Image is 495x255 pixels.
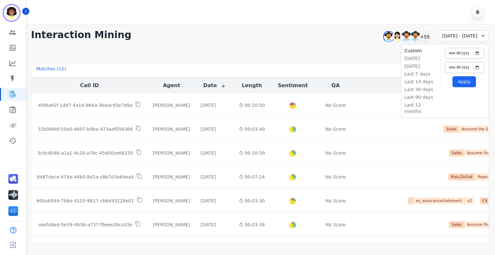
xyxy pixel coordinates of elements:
[404,55,437,62] li: [DATE]
[153,174,190,180] div: [PERSON_NAME]
[153,221,190,228] div: [PERSON_NAME]
[37,174,134,180] p: 8467dece-419a-44b0-8d1a-c8b7d3a64ea4
[38,126,133,132] p: 32b094bf-55e0-4607-b9ba-473aef058366
[31,29,131,41] h1: Interaction Mining
[153,126,190,132] div: [PERSON_NAME]
[404,86,437,93] li: Last 30 days
[404,47,437,54] li: Custom
[325,102,346,108] div: No Score
[448,173,475,180] span: Risk,DisSat
[203,82,226,89] button: Date
[413,197,465,204] span: es_assurancestatement
[404,102,437,115] li: Last 12 months
[80,82,99,89] button: Call ID
[38,102,132,108] p: 4fd6a62f-1dd7-4a1d-9b6a-3bdac95e7d9a
[36,198,134,204] p: 600a6044-7b8e-4103-9817-cb8493228e01
[325,174,346,180] div: No Score
[449,149,464,157] span: Sales
[452,76,476,87] button: Apply
[465,197,475,204] span: x 2
[200,221,216,228] div: [DATE]
[153,198,190,204] div: [PERSON_NAME]
[449,221,464,228] span: Sales
[153,150,190,156] div: [PERSON_NAME]
[419,31,430,42] div: +55
[200,174,216,180] div: [DATE]
[239,102,265,108] div: 00:20:50
[239,150,265,156] div: 00:10:39
[404,63,437,69] li: [DATE]
[4,5,19,21] img: Bordered avatar
[404,71,437,77] li: Last 7 days
[239,198,265,204] div: 00:03:30
[325,150,346,156] div: No Score
[242,82,262,89] button: Length
[404,78,437,85] li: Last 14 days
[200,102,216,108] div: [DATE]
[439,30,489,41] div: [DATE] - [DATE]
[200,126,216,132] div: [DATE]
[239,221,265,228] div: 00:03:38
[200,150,216,156] div: [DATE]
[163,82,180,89] button: Agent
[278,82,308,89] button: Sentiment
[37,150,133,156] p: 3c6cd046-a1a1-4c20-a7bc-45d00ce66150
[443,126,459,133] span: Sales
[239,174,265,180] div: 00:07:24
[239,126,265,132] div: 00:03:40
[325,198,346,204] div: No Score
[200,198,216,204] div: [DATE]
[325,126,346,132] div: No Score
[325,221,346,228] div: No Score
[38,221,132,228] p: aaefa8ed-5e59-4b3b-a737-f9eee26ccd3e
[331,82,340,89] button: QA
[36,66,66,75] div: Matches ( 12 )
[153,102,190,108] div: [PERSON_NAME]
[404,94,437,100] li: Last 90 days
